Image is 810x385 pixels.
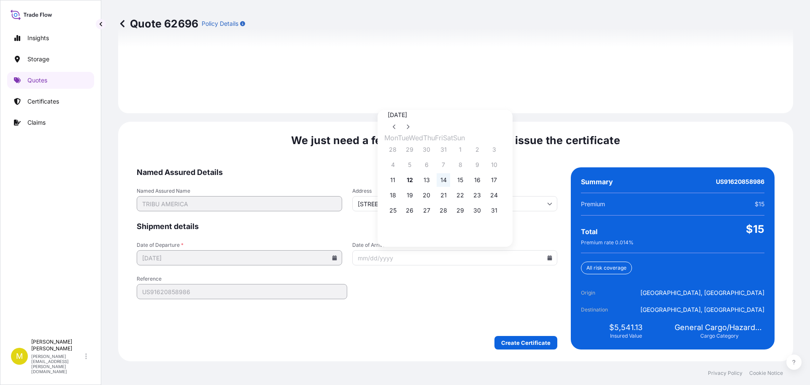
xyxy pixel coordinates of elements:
[420,158,433,172] button: 6
[470,188,484,202] button: 23
[137,250,342,265] input: mm/dd/yyyy
[31,339,84,352] p: [PERSON_NAME] [PERSON_NAME]
[403,158,416,172] button: 5
[7,51,94,68] a: Storage
[403,173,416,187] button: 12
[27,97,59,106] p: Certificates
[420,173,433,187] button: 13
[581,200,605,208] span: Premium
[454,204,467,217] button: 29
[581,227,597,236] span: Total
[708,370,742,377] a: Privacy Policy
[118,17,198,30] p: Quote 62696
[420,188,433,202] button: 20
[423,134,435,142] span: Thursday
[386,158,400,172] button: 4
[386,188,400,202] button: 18
[755,200,764,208] span: $15
[454,143,467,156] button: 1
[420,204,433,217] button: 27
[487,158,501,172] button: 10
[435,134,443,142] span: Friday
[27,34,49,42] p: Insights
[454,188,467,202] button: 22
[398,134,409,142] span: Tuesday
[470,173,484,187] button: 16
[581,239,634,246] span: Premium rate 0.014 %
[384,134,398,142] span: Monday
[16,352,23,360] span: M
[640,306,764,314] span: [GEOGRAPHIC_DATA], [GEOGRAPHIC_DATA]
[291,134,620,147] span: We just need a few more details before we issue the certificate
[352,196,558,211] input: Cargo owner address
[470,158,484,172] button: 9
[437,204,450,217] button: 28
[137,276,347,282] span: Reference
[137,221,557,232] span: Shipment details
[470,143,484,156] button: 2
[443,134,453,142] span: Saturday
[7,93,94,110] a: Certificates
[487,204,501,217] button: 31
[470,204,484,217] button: 30
[386,143,400,156] button: 28
[494,336,557,350] button: Create Certificate
[454,173,467,187] button: 15
[437,173,450,187] button: 14
[487,188,501,202] button: 24
[352,242,558,248] span: Date of Arrival
[501,339,551,347] p: Create Certificate
[453,134,465,142] span: Sunday
[716,177,764,186] span: US91620858986
[437,143,450,156] button: 31
[7,114,94,131] a: Claims
[27,118,46,127] p: Claims
[403,204,416,217] button: 26
[487,143,501,156] button: 3
[640,289,764,297] span: [GEOGRAPHIC_DATA], [GEOGRAPHIC_DATA]
[437,158,450,172] button: 7
[454,158,467,172] button: 8
[581,262,632,274] div: All risk coverage
[581,177,613,186] span: Summary
[675,322,764,333] span: General Cargo/Hazardous Material
[137,284,347,299] input: Your internal reference
[403,188,416,202] button: 19
[420,143,433,156] button: 30
[487,173,501,187] button: 17
[388,110,502,120] div: [DATE]
[137,188,342,194] span: Named Assured Name
[609,322,643,333] span: $5,541.13
[610,333,642,339] span: Insured Value
[386,173,400,187] button: 11
[581,306,628,314] span: Destination
[386,204,400,217] button: 25
[31,354,84,374] p: [PERSON_NAME][EMAIL_ADDRESS][PERSON_NAME][DOMAIN_NAME]
[700,333,739,339] span: Cargo Category
[352,188,558,194] span: Address
[409,134,423,142] span: Wednesday
[581,289,628,297] span: Origin
[403,143,416,156] button: 29
[749,370,783,377] a: Cookie Notice
[137,167,557,177] span: Named Assured Details
[746,222,764,236] span: $15
[7,30,94,46] a: Insights
[437,188,450,202] button: 21
[352,250,558,265] input: mm/dd/yyyy
[7,72,94,89] a: Quotes
[27,55,49,63] p: Storage
[27,76,47,85] p: Quotes
[137,242,342,248] span: Date of Departure
[202,19,238,28] p: Policy Details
